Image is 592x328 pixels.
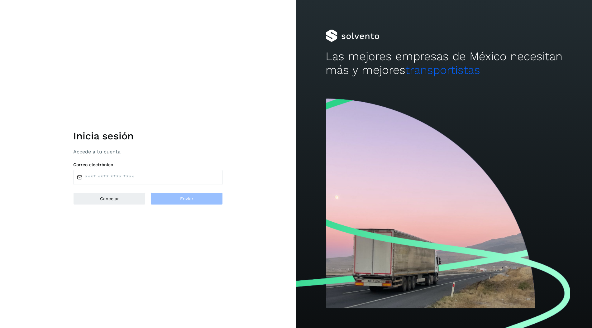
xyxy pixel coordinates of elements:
span: Cancelar [100,196,119,201]
p: Accede a tu cuenta [73,149,223,155]
h1: Inicia sesión [73,130,223,142]
button: Cancelar [73,192,146,205]
span: transportistas [405,63,480,77]
h2: Las mejores empresas de México necesitan más y mejores [326,50,562,77]
button: Enviar [150,192,223,205]
label: Correo electrónico [73,162,223,167]
span: Enviar [180,196,193,201]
